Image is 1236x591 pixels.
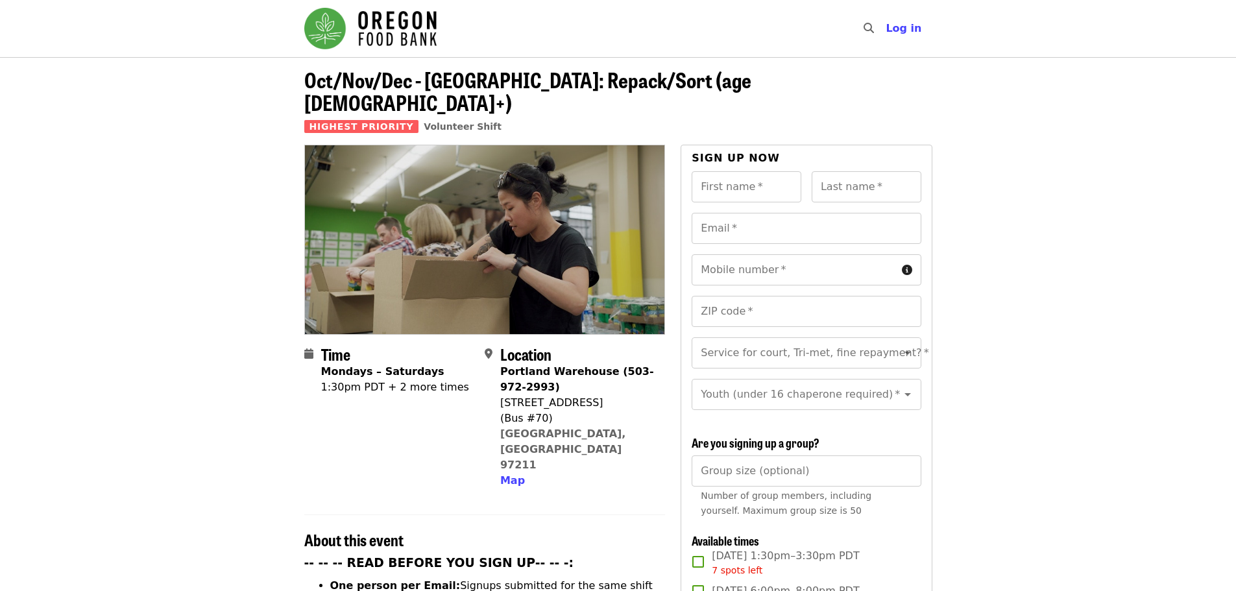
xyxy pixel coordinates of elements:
[692,455,921,487] input: [object Object]
[500,411,655,426] div: (Bus #70)
[692,171,801,202] input: First name
[304,348,313,360] i: calendar icon
[321,365,444,378] strong: Mondays – Saturdays
[305,145,665,333] img: Oct/Nov/Dec - Portland: Repack/Sort (age 8+) organized by Oregon Food Bank
[692,254,896,285] input: Mobile number
[692,152,780,164] span: Sign up now
[692,434,819,451] span: Are you signing up a group?
[882,13,892,44] input: Search
[304,528,404,551] span: About this event
[692,296,921,327] input: ZIP code
[424,121,502,132] a: Volunteer Shift
[500,365,654,393] strong: Portland Warehouse (503-972-2993)
[692,532,759,549] span: Available times
[500,343,551,365] span: Location
[304,64,751,117] span: Oct/Nov/Dec - [GEOGRAPHIC_DATA]: Repack/Sort (age [DEMOGRAPHIC_DATA]+)
[304,556,574,570] strong: -- -- -- READ BEFORE YOU SIGN UP-- -- -:
[485,348,492,360] i: map-marker-alt icon
[321,380,469,395] div: 1:30pm PDT + 2 more times
[304,8,437,49] img: Oregon Food Bank - Home
[500,474,525,487] span: Map
[812,171,921,202] input: Last name
[500,428,626,471] a: [GEOGRAPHIC_DATA], [GEOGRAPHIC_DATA] 97211
[321,343,350,365] span: Time
[304,120,419,133] span: Highest Priority
[899,344,917,362] button: Open
[712,565,762,575] span: 7 spots left
[701,490,871,516] span: Number of group members, including yourself. Maximum group size is 50
[500,473,525,488] button: Map
[712,548,859,577] span: [DATE] 1:30pm–3:30pm PDT
[692,213,921,244] input: Email
[902,264,912,276] i: circle-info icon
[875,16,932,42] button: Log in
[500,395,655,411] div: [STREET_ADDRESS]
[899,385,917,404] button: Open
[864,22,874,34] i: search icon
[886,22,921,34] span: Log in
